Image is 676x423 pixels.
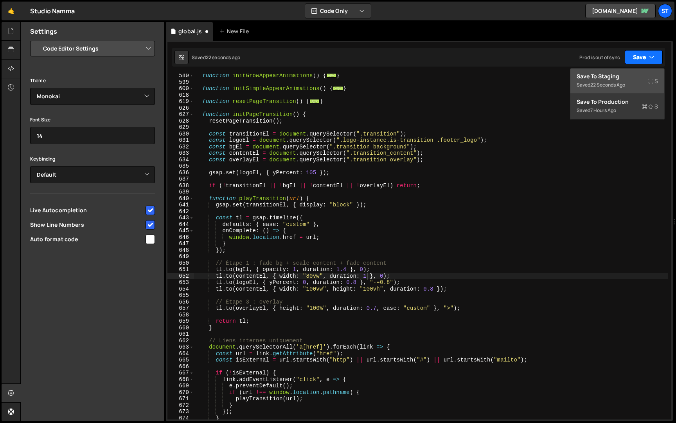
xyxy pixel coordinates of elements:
[625,50,663,64] button: Save
[167,389,194,396] div: 670
[30,6,75,16] div: Studio Namma
[167,325,194,331] div: 660
[590,81,625,88] div: 22 seconds ago
[326,73,336,78] span: ...
[167,292,194,299] div: 655
[167,195,194,202] div: 640
[30,206,144,214] span: Live Autocompletion
[167,260,194,267] div: 650
[658,4,672,18] a: St
[167,72,194,79] div: 580
[167,98,194,105] div: 619
[577,106,658,115] div: Saved
[570,69,664,94] button: Save to StagingS Saved22 seconds ago
[167,221,194,228] div: 644
[30,235,144,243] span: Auto format code
[167,351,194,357] div: 664
[167,111,194,118] div: 627
[167,299,194,305] div: 656
[192,54,240,61] div: Saved
[30,116,50,124] label: Font Size
[219,27,252,35] div: New File
[167,318,194,325] div: 659
[167,331,194,338] div: 661
[577,98,658,106] div: Save to Production
[167,409,194,415] div: 673
[30,221,144,229] span: Show Line Numbers
[30,77,46,85] label: Theme
[178,27,202,35] div: global.js
[2,2,21,20] a: 🤙
[577,80,658,90] div: Saved
[167,253,194,260] div: 649
[167,92,194,99] div: 618
[590,107,616,114] div: 7 hours ago
[167,79,194,86] div: 599
[167,344,194,351] div: 663
[167,370,194,376] div: 667
[570,94,664,119] button: Save to ProductionS Saved7 hours ago
[167,202,194,208] div: 641
[167,273,194,280] div: 652
[577,72,658,80] div: Save to Staging
[648,77,658,85] span: S
[167,215,194,221] div: 643
[167,124,194,131] div: 629
[167,157,194,163] div: 634
[167,279,194,286] div: 653
[642,103,658,110] span: S
[167,247,194,254] div: 648
[167,183,194,189] div: 638
[167,363,194,370] div: 666
[167,376,194,383] div: 668
[309,99,320,103] span: ...
[167,312,194,318] div: 658
[167,396,194,402] div: 671
[167,176,194,183] div: 637
[167,338,194,344] div: 662
[167,137,194,144] div: 631
[585,4,656,18] a: [DOMAIN_NAME]
[167,85,194,92] div: 600
[167,150,194,157] div: 633
[167,357,194,363] div: 665
[167,189,194,195] div: 639
[167,170,194,176] div: 636
[167,105,194,112] div: 626
[167,415,194,422] div: 674
[167,163,194,170] div: 635
[167,383,194,389] div: 669
[579,54,620,61] div: Prod is out of sync
[167,118,194,125] div: 628
[30,155,56,163] label: Keybinding
[167,228,194,234] div: 645
[30,27,57,36] h2: Settings
[333,86,343,90] span: ...
[167,234,194,241] div: 646
[167,208,194,215] div: 642
[167,266,194,273] div: 651
[167,144,194,150] div: 632
[167,131,194,137] div: 630
[167,240,194,247] div: 647
[167,305,194,312] div: 657
[305,4,371,18] button: Code Only
[167,286,194,293] div: 654
[167,402,194,409] div: 672
[206,54,240,61] div: 22 seconds ago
